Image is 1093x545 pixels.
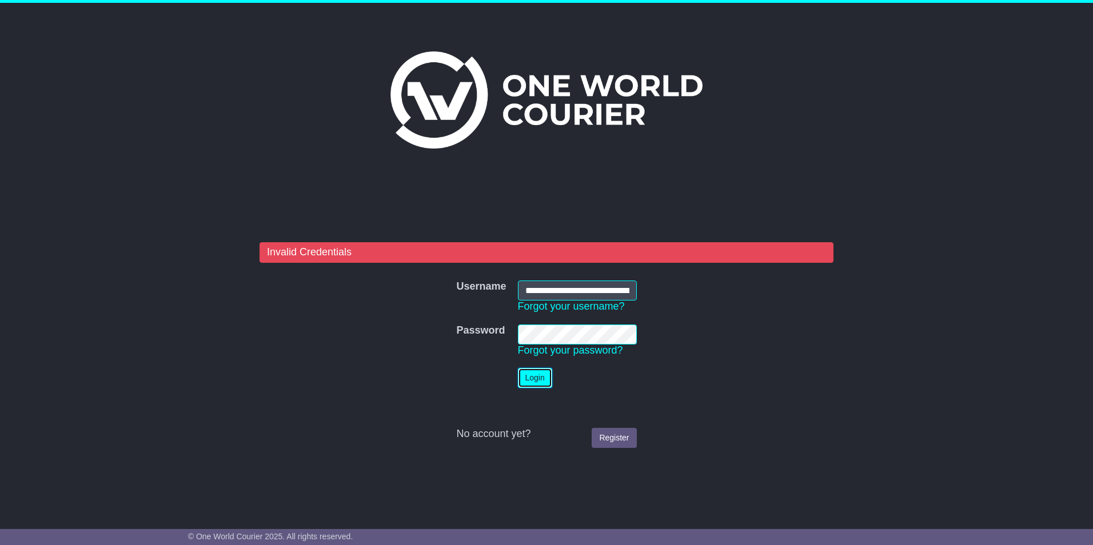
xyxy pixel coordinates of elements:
[456,428,636,440] div: No account yet?
[456,324,505,337] label: Password
[518,344,623,356] a: Forgot your password?
[518,368,552,388] button: Login
[518,300,625,312] a: Forgot your username?
[390,51,703,149] img: One World
[188,532,353,541] span: © One World Courier 2025. All rights reserved.
[592,428,636,448] a: Register
[260,242,833,263] div: Invalid Credentials
[456,280,506,293] label: Username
